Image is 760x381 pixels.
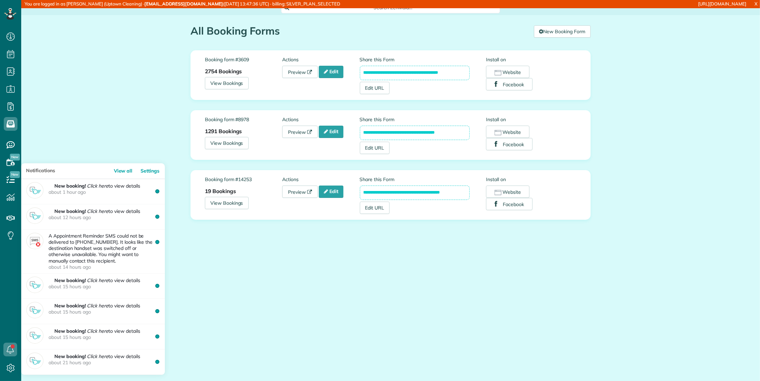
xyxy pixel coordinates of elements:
button: Website [486,186,529,198]
label: Share this Form [360,56,470,63]
a: New booking! Click hereto view detailsabout 15 hours ago [21,274,165,299]
button: Facebook [486,138,533,150]
a: New booking! Click hereto view detailsabout 12 hours ago [21,204,165,230]
a: Settings [139,163,165,179]
strong: 2754 Bookings [205,68,242,75]
span: New [10,154,20,161]
time: about 21 hours ago [49,359,158,366]
label: Booking form #3609 [205,56,282,63]
img: new_booking-6a8af1870cdd45507f6d77ebc86f5d0a853ee7754478b590b929243bb8ac3c8d.png [26,207,43,224]
em: Click here [87,277,109,283]
em: Click here [87,353,109,359]
a: Edit [319,126,343,138]
a: New booking! Click hereto view detailsabout 1 hour ago [21,179,165,204]
a: New Booking Form [534,25,591,38]
p: to view details [49,353,160,366]
a: Preview [282,186,318,198]
label: Actions [282,116,359,123]
button: Website [486,126,529,138]
em: Click here [87,208,109,214]
h1: All Booking Forms [191,25,529,37]
label: Share this Form [360,176,470,183]
a: Preview [282,66,318,78]
label: Install on [486,56,576,63]
a: View Bookings [205,197,249,209]
a: [URL][DOMAIN_NAME] [698,1,746,7]
p: to view details [49,182,160,195]
time: about 15 hours ago [49,283,158,290]
strong: New booking! [54,208,86,214]
h3: Notifications [21,163,79,178]
time: about 15 hours ago [49,334,158,340]
p: to view details [49,207,160,220]
a: Edit [319,66,343,78]
a: Edit URL [360,202,390,214]
button: Facebook [486,198,533,210]
img: new_booking-6a8af1870cdd45507f6d77ebc86f5d0a853ee7754478b590b929243bb8ac3c8d.png [26,353,43,369]
label: Actions [282,176,359,183]
p: A Appointment Reminder SMS could not be delivered to [PHONE_NUMBER]. It looks like the destinatio... [49,233,160,270]
time: about 15 hours ago [49,309,158,315]
p: to view details [49,277,160,290]
label: Actions [282,56,359,63]
a: Edit URL [360,142,390,154]
em: Click here [87,303,109,309]
p: to view details [49,302,160,315]
img: new_booking-6a8af1870cdd45507f6d77ebc86f5d0a853ee7754478b590b929243bb8ac3c8d.png [26,327,43,344]
a: View all [113,163,138,179]
strong: [EMAIL_ADDRESS][DOMAIN_NAME] [144,1,223,7]
strong: New booking! [54,277,86,283]
img: new_booking-6a8af1870cdd45507f6d77ebc86f5d0a853ee7754478b590b929243bb8ac3c8d.png [26,277,43,293]
em: Click here [87,328,109,334]
img: failed_text-be4a09f8cd74248376a3e36ddddd75c8f7cee61f59843377e9d1efc05421aafc.png [26,233,43,249]
button: Website [486,66,529,78]
a: New booking! Click hereto view detailsabout 15 hours ago [21,324,165,350]
a: View Bookings [205,77,249,89]
strong: 1291 Bookings [205,128,242,135]
p: to view details [49,327,160,340]
a: New booking! Click hereto view detailsabout 21 hours ago [21,350,165,375]
time: about 1 hour ago [49,189,158,195]
a: Edit [319,186,343,198]
em: Click here [87,183,109,189]
span: New [10,171,20,178]
time: about 14 hours ago [49,264,158,270]
a: New booking! Click hereto view detailsabout 15 hours ago [21,299,165,324]
strong: New booking! [54,183,86,189]
a: View Bookings [205,137,249,149]
strong: New booking! [54,353,86,359]
label: Install on [486,176,576,183]
time: about 12 hours ago [49,214,158,220]
label: Install on [486,116,576,123]
img: new_booking-6a8af1870cdd45507f6d77ebc86f5d0a853ee7754478b590b929243bb8ac3c8d.png [26,302,43,318]
strong: 19 Bookings [205,188,236,194]
a: Edit URL [360,82,390,94]
strong: New booking! [54,303,86,309]
strong: New booking! [54,328,86,334]
a: Preview [282,126,318,138]
label: Share this Form [360,116,470,123]
a: A Appointment Reminder SMS could not be delivered to [PHONE_NUMBER]. It looks like the destinatio... [21,230,165,274]
img: new_booking-6a8af1870cdd45507f6d77ebc86f5d0a853ee7754478b590b929243bb8ac3c8d.png [26,182,43,199]
label: Booking form #8978 [205,116,282,123]
label: Booking form #14253 [205,176,282,183]
button: Facebook [486,78,533,90]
